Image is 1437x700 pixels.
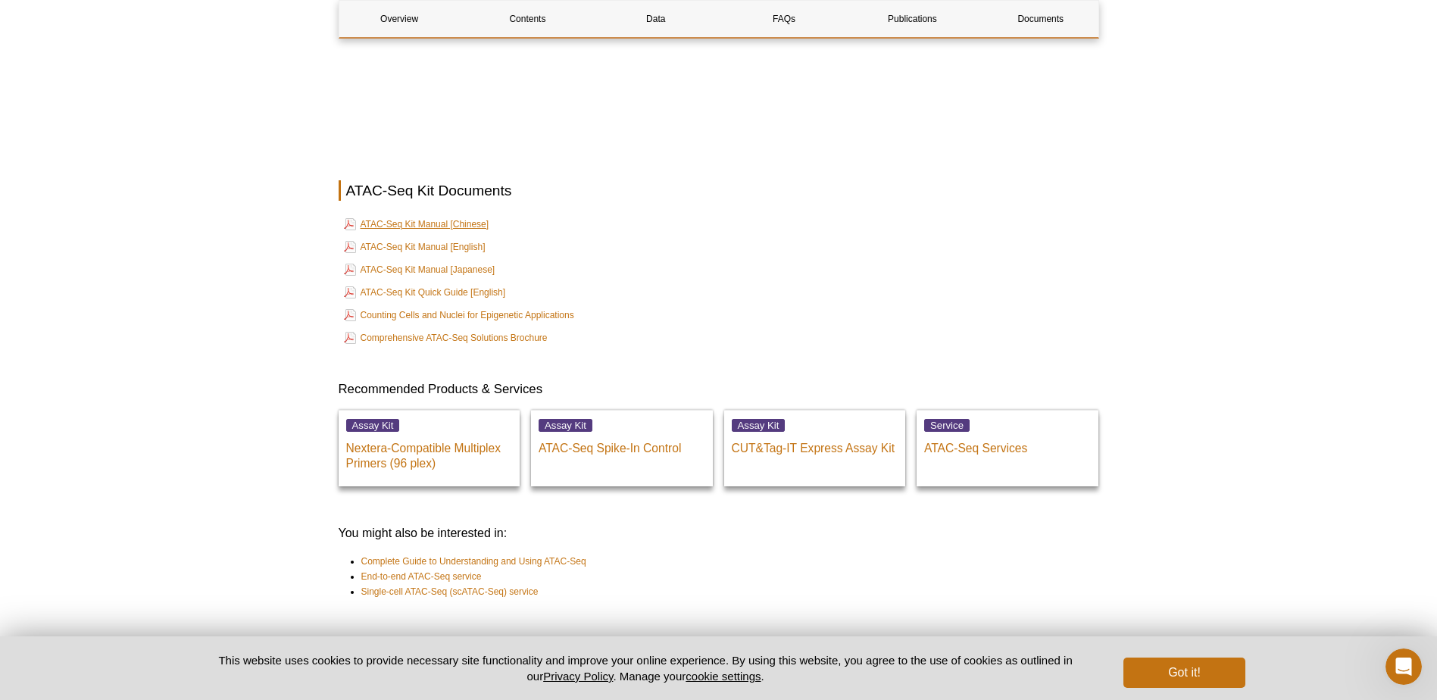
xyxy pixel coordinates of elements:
[344,238,486,256] a: ATAC-Seq Kit Manual [English]
[192,652,1099,684] p: This website uses cookies to provide necessary site functionality and improve your online experie...
[1123,658,1245,688] button: Got it!
[339,380,1099,398] h3: Recommended Products & Services
[361,584,539,599] a: Single-cell ATAC-Seq (scATAC-Seq) service
[1385,648,1422,685] iframe: Intercom live chat
[724,410,906,486] a: Assay Kit CUT&Tag-IT Express Assay Kit
[539,419,592,432] span: Assay Kit
[467,1,588,37] a: Contents
[732,419,786,432] span: Assay Kit
[980,1,1101,37] a: Documents
[539,433,705,456] p: ATAC-Seq Spike-In Control
[344,329,548,347] a: Comprehensive ATAC-Seq Solutions Brochure
[346,419,400,432] span: Assay Kit
[686,670,761,683] button: cookie settings
[924,419,970,432] span: Service
[344,261,495,279] a: ATAC-Seq Kit Manual [Japanese]
[361,569,482,584] a: End-to-end ATAC-Seq service
[344,283,506,302] a: ATAC-Seq Kit Quick Guide [English]
[723,1,844,37] a: FAQs
[361,554,586,569] a: Complete Guide to Understanding and Using ATAC-Seq
[346,433,513,471] p: Nextera-Compatible Multiplex Primers (96 plex)
[339,180,1099,201] h2: ATAC-Seq Kit Documents
[344,306,574,324] a: Counting Cells and Nuclei for Epigenetic Applications
[339,1,460,37] a: Overview
[531,410,713,486] a: Assay Kit ATAC-Seq Spike-In Control
[595,1,716,37] a: Data
[924,433,1091,456] p: ATAC-Seq Services
[732,433,898,456] p: CUT&Tag-IT Express Assay Kit
[852,1,973,37] a: Publications
[543,670,613,683] a: Privacy Policy
[339,524,1099,542] h3: You might also be interested in:
[344,215,489,233] a: ATAC-Seq Kit Manual [Chinese]
[339,410,520,486] a: Assay Kit Nextera-Compatible Multiplex Primers (96 plex)
[917,410,1098,486] a: Service ATAC-Seq Services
